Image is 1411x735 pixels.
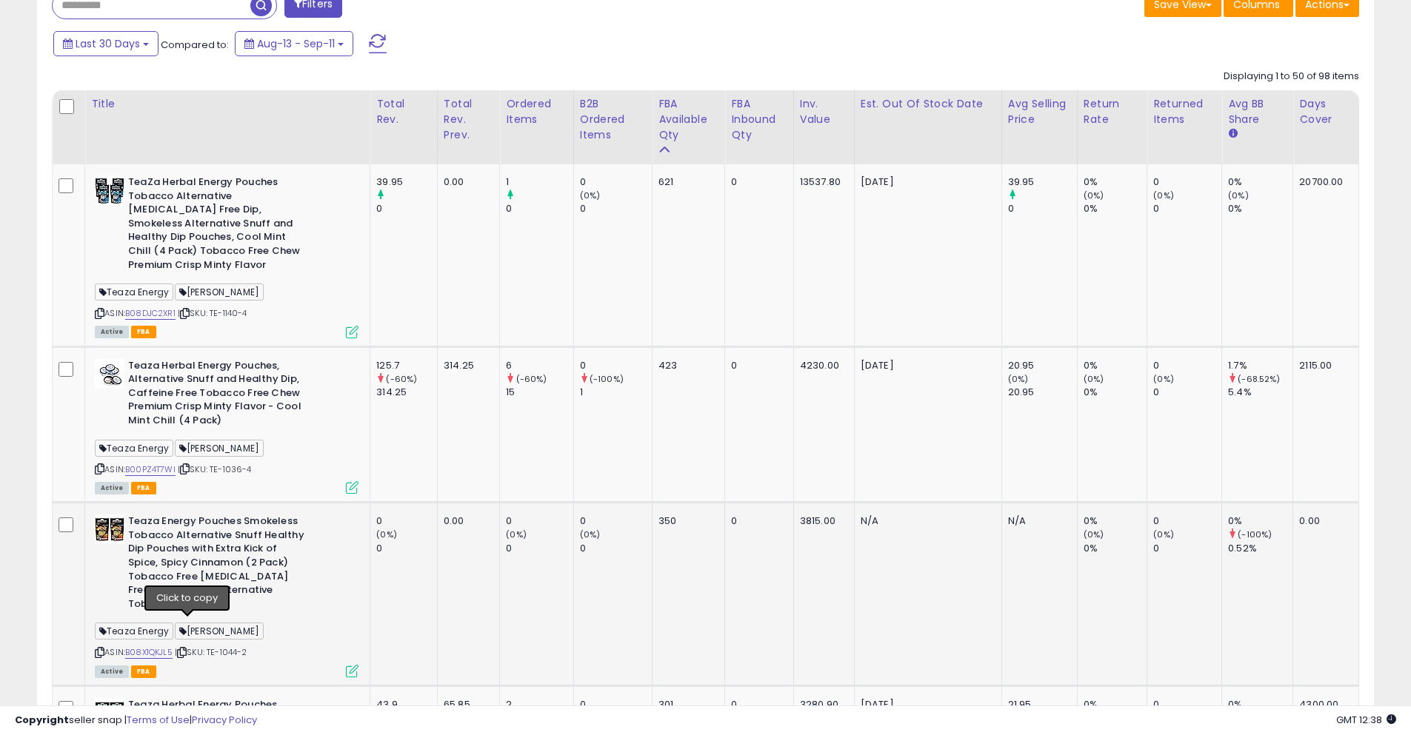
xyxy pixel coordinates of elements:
[1008,202,1077,215] div: 0
[175,646,247,658] span: | SKU: TE-1044-2
[175,283,264,301] span: [PERSON_NAME]
[1228,514,1292,528] div: 0%
[1008,175,1077,189] div: 39.95
[175,622,264,640] span: [PERSON_NAME]
[861,359,990,372] p: [DATE]
[800,514,843,528] div: 3815.00
[131,482,156,494] span: FBA
[506,386,573,399] div: 15
[1228,175,1292,189] div: 0%
[95,514,358,676] div: ASIN:
[53,31,159,56] button: Last 30 Days
[800,359,843,372] div: 4230.00
[800,175,843,189] div: 13537.80
[580,542,653,555] div: 0
[1228,127,1237,141] small: Avg BB Share.
[506,359,573,372] div: 6
[1084,373,1104,385] small: (0%)
[376,175,437,189] div: 39.95
[95,175,124,205] img: 51BneE2cU7L._SL40_.jpg
[590,373,624,385] small: (-100%)
[580,189,601,201] small: (0%)
[1153,189,1174,201] small: (0%)
[376,96,431,127] div: Total Rev.
[95,359,358,492] div: ASIN:
[506,202,573,215] div: 0
[376,542,437,555] div: 0
[1153,386,1221,399] div: 0
[131,665,156,678] span: FBA
[731,514,781,528] div: 0
[1084,386,1147,399] div: 0%
[1008,359,1077,372] div: 20.95
[131,326,156,338] span: FBA
[1008,514,1066,528] div: N/A
[95,665,129,678] span: All listings currently available for purchase on Amazon
[580,96,647,143] div: B2B Ordered Items
[1153,359,1221,372] div: 0
[580,202,653,215] div: 0
[861,96,995,112] div: Est. Out Of Stock Date
[1153,514,1221,528] div: 0
[506,528,527,540] small: (0%)
[1084,359,1147,372] div: 0%
[1299,175,1347,189] div: 20700.00
[178,307,247,319] span: | SKU: TE-1140-4
[1238,528,1272,540] small: (-100%)
[731,359,781,372] div: 0
[376,359,437,372] div: 125.7
[1153,373,1174,385] small: (0%)
[1299,359,1347,372] div: 2115.00
[95,514,124,544] img: 51GtWTnjU6L._SL40_.jpg
[1153,175,1221,189] div: 0
[1153,96,1215,127] div: Returned Items
[95,482,129,494] span: All listings currently available for purchase on Amazon
[580,359,653,372] div: 0
[178,463,252,475] span: | SKU: TE-1036-4
[175,440,264,457] span: [PERSON_NAME]
[376,202,437,215] div: 0
[658,175,713,189] div: 621
[506,514,573,528] div: 0
[1008,373,1029,385] small: (0%)
[128,359,308,432] b: Teaza Herbal Energy Pouches, Alternative Snuff and Healthy Dip, Caffeine Free Tobacco Free Chew P...
[95,326,129,338] span: All listings currently available for purchase on Amazon
[376,528,397,540] small: (0%)
[95,283,173,301] span: Teaza Energy
[1299,514,1347,528] div: 0.00
[91,96,364,112] div: Title
[1224,70,1359,84] div: Displaying 1 to 50 of 98 items
[658,96,718,143] div: FBA Available Qty
[376,514,437,528] div: 0
[1228,386,1292,399] div: 5.4%
[580,528,601,540] small: (0%)
[444,514,488,528] div: 0.00
[580,175,653,189] div: 0
[1228,189,1249,201] small: (0%)
[192,713,257,727] a: Privacy Policy
[376,386,437,399] div: 314.25
[125,646,173,659] a: B08X1QKJL5
[125,463,176,476] a: B00PZ4T7WI
[127,713,190,727] a: Terms of Use
[1228,542,1292,555] div: 0.52%
[95,359,124,389] img: 41YQTgys5hL._SL40_.jpg
[1084,96,1141,127] div: Return Rate
[15,714,257,728] div: seller snap | |
[1228,202,1292,215] div: 0%
[1228,96,1287,127] div: Avg BB Share
[76,36,140,51] span: Last 30 Days
[1008,386,1077,399] div: 20.95
[1238,373,1280,385] small: (-68.52%)
[125,307,176,320] a: B08DJC2XR1
[128,514,308,614] b: Teaza Energy Pouches Smokeless Tobacco Alternative Snuff Healthy Dip Pouches with Extra Kick of S...
[444,96,493,143] div: Total Rev. Prev.
[1084,528,1104,540] small: (0%)
[1084,189,1104,201] small: (0%)
[1153,528,1174,540] small: (0%)
[580,386,653,399] div: 1
[128,175,308,275] b: TeaZa Herbal Energy Pouches Tobacco Alternative [MEDICAL_DATA] Free Dip, Smokeless Alternative Sn...
[658,514,713,528] div: 350
[731,175,781,189] div: 0
[15,713,69,727] strong: Copyright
